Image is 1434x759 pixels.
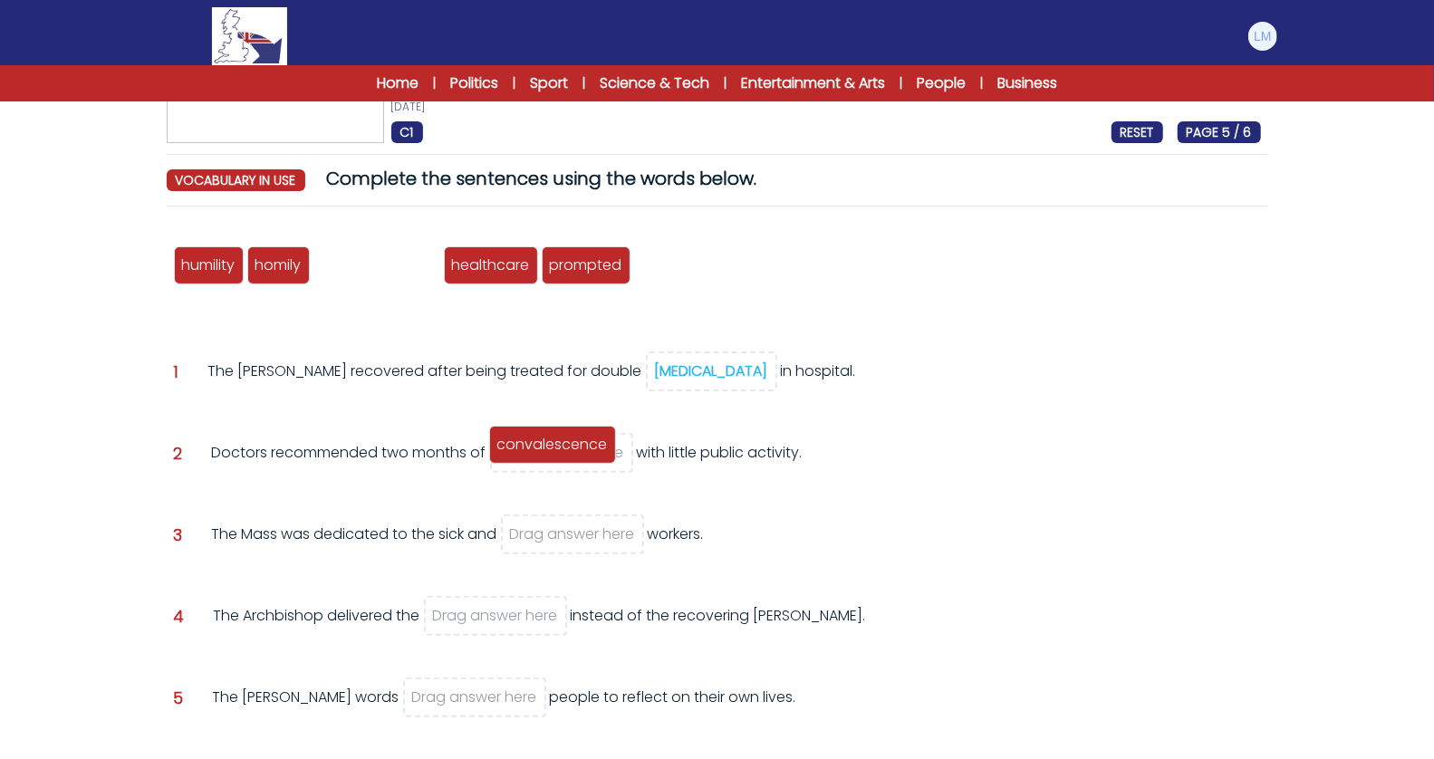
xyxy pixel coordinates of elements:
[997,72,1057,94] a: Business
[513,74,515,92] span: |
[655,360,768,381] div: [MEDICAL_DATA]
[497,434,608,455] span: convalescence
[174,609,185,625] span: 4
[510,524,635,544] span: Drag answer here
[900,74,902,92] span: |
[212,524,704,572] div: The Mass was dedicated to the sick and workers.
[174,364,179,380] span: 1
[917,72,966,94] a: People
[255,255,302,275] span: homily
[212,442,803,491] div: Doctors recommended two months of with little public activity.
[213,687,796,735] div: The [PERSON_NAME] words people to reflect on their own lives.
[212,7,286,65] img: Logo
[452,255,530,275] span: healthcare
[412,687,537,707] span: Drag answer here
[327,166,757,191] span: Complete the sentences using the words below.
[214,605,866,654] div: The Archbishop delivered the instead of the recovering [PERSON_NAME].
[582,74,585,92] span: |
[182,255,236,275] span: humility
[450,72,498,94] a: Politics
[433,74,436,92] span: |
[433,605,558,626] span: Drag answer here
[167,169,305,191] span: vocabulary in use
[391,121,423,143] span: C1
[174,527,183,543] span: 3
[1178,121,1261,143] span: PAGE 5 / 6
[530,72,568,94] a: Sport
[550,255,622,275] span: prompted
[208,360,856,409] div: The [PERSON_NAME] recovered after being treated for double in hospital.
[1248,22,1277,51] img: Leonardo Magnolfi
[600,72,709,94] a: Science & Tech
[1112,121,1163,142] a: RESET
[741,72,885,94] a: Entertainment & Arts
[156,7,344,65] a: Logo
[174,446,183,462] span: 2
[980,74,983,92] span: |
[377,72,419,94] a: Home
[174,690,184,706] span: 5
[391,100,1261,114] p: [DATE]
[1112,121,1163,143] span: RESET
[724,74,727,92] span: |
